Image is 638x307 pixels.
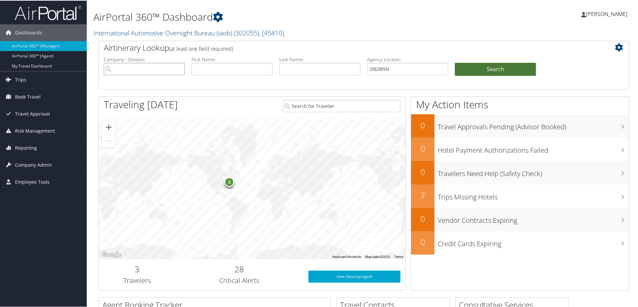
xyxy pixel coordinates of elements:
[411,160,629,184] a: 0Travelers Need Help (Safety Check)
[234,28,259,37] span: ( 302055 )
[15,71,26,88] span: Trips
[308,270,400,282] a: View SecurityLogic®
[411,142,434,154] h2: 0
[438,118,629,131] h3: Travel Approvals Pending (Advisor Booked)
[411,236,434,247] h2: 0
[15,139,37,156] span: Reporting
[15,173,50,190] span: Employee Tools
[279,55,360,62] label: Last Name:
[93,28,284,37] a: International Automotive Oversight Bureau (iaob)
[411,231,629,254] a: 0Credit Cards Expiring
[332,254,361,259] button: Keyboard shortcuts
[15,156,52,173] span: Company Admin
[455,62,536,75] button: Search
[104,275,171,285] h3: Travelers
[15,105,50,122] span: Travel Approval
[411,166,434,177] h2: 0
[15,4,81,20] img: airportal-logo.png
[411,189,434,200] h2: 7
[104,55,185,62] label: Company - Division:
[102,134,115,147] button: Zoom out
[181,263,298,274] h2: 28
[411,119,434,130] h2: 0
[259,28,284,37] span: , [ 45810 ]
[15,24,42,40] span: Dashboards
[411,207,629,231] a: 0Vendor Contracts Expiring
[438,188,629,201] h3: Trips Missing Hotels
[394,254,403,258] a: Terms (opens in new tab)
[411,97,629,111] h1: My Action Items
[411,212,434,224] h2: 0
[367,55,448,62] label: Agency Locator:
[100,250,122,259] a: Open this area in Google Maps (opens a new window)
[224,176,234,186] div: 3
[438,212,629,224] h3: Vendor Contracts Expiring
[438,235,629,248] h3: Credit Cards Expiring
[100,250,122,259] img: Google
[283,99,400,112] input: Search for Traveler
[93,9,454,23] h1: AirPortal 360™ Dashboard
[411,114,629,137] a: 0Travel Approvals Pending (Advisor Booked)
[15,88,41,105] span: Book Travel
[411,137,629,160] a: 0Hotel Payment Authorizations Failed
[104,263,171,274] h2: 3
[102,120,115,133] button: Zoom in
[411,184,629,207] a: 7Trips Missing Hotels
[586,10,627,17] span: [PERSON_NAME]
[104,41,580,53] h2: Airtinerary Lookup
[15,122,55,139] span: Risk Management
[181,275,298,285] h3: Critical Alerts
[438,165,629,178] h3: Travelers Need Help (Safety Check)
[169,44,233,52] span: (at least one field required)
[192,55,273,62] label: First Name:
[581,3,634,23] a: [PERSON_NAME]
[438,142,629,154] h3: Hotel Payment Authorizations Failed
[104,97,178,111] h1: Traveling [DATE]
[365,254,390,258] span: Map data ©2025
